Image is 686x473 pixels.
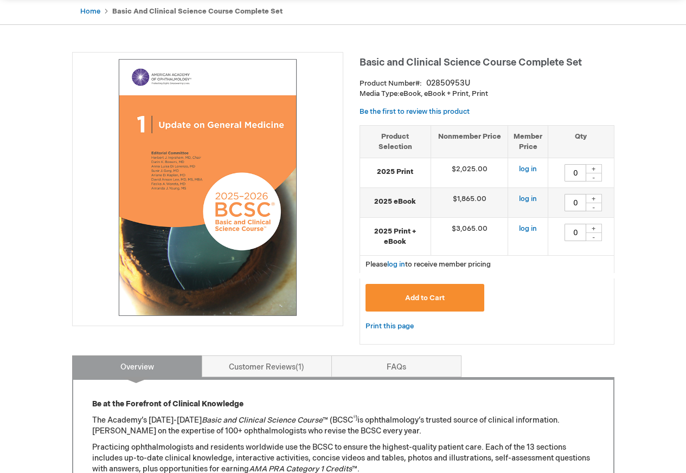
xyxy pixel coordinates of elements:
[353,415,357,422] sup: ®)
[586,232,602,241] div: -
[431,188,508,218] td: $1,865.00
[296,362,304,372] span: 1
[387,260,405,269] a: log in
[366,284,485,312] button: Add to Cart
[565,224,586,241] input: Qty
[586,164,602,173] div: +
[360,107,470,116] a: Be the first to review this product
[586,173,602,182] div: -
[431,218,508,256] td: $3,065.00
[78,58,337,317] img: Basic and Clinical Science Course Complete Set
[202,416,323,425] em: Basic and Clinical Science Course
[519,165,537,173] a: log in
[366,197,425,207] strong: 2025 eBook
[565,164,586,182] input: Qty
[519,195,537,203] a: log in
[426,78,470,89] div: 02850953U
[431,125,508,158] th: Nonmember Price
[360,125,431,158] th: Product Selection
[586,203,602,211] div: -
[72,355,202,377] a: Overview
[586,224,602,233] div: +
[360,89,614,99] p: eBook, eBook + Print, Print
[202,355,332,377] a: Customer Reviews1
[112,7,283,16] strong: Basic and Clinical Science Course Complete Set
[508,125,548,158] th: Member Price
[586,194,602,203] div: +
[431,158,508,188] td: $2,025.00
[331,355,461,377] a: FAQs
[519,224,537,233] a: log in
[548,125,614,158] th: Qty
[405,294,445,302] span: Add to Cart
[360,89,400,98] strong: Media Type:
[366,320,414,333] a: Print this page
[565,194,586,211] input: Qty
[360,79,422,88] strong: Product Number
[92,399,243,409] strong: Be at the Forefront of Clinical Knowledge
[366,167,425,177] strong: 2025 Print
[366,260,491,269] span: Please to receive member pricing
[360,57,582,68] span: Basic and Clinical Science Course Complete Set
[80,7,100,16] a: Home
[92,415,594,437] p: The Academy’s [DATE]-[DATE] ™ (BCSC is ophthalmology’s trusted source of clinical information. [P...
[366,226,425,247] strong: 2025 Print + eBook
